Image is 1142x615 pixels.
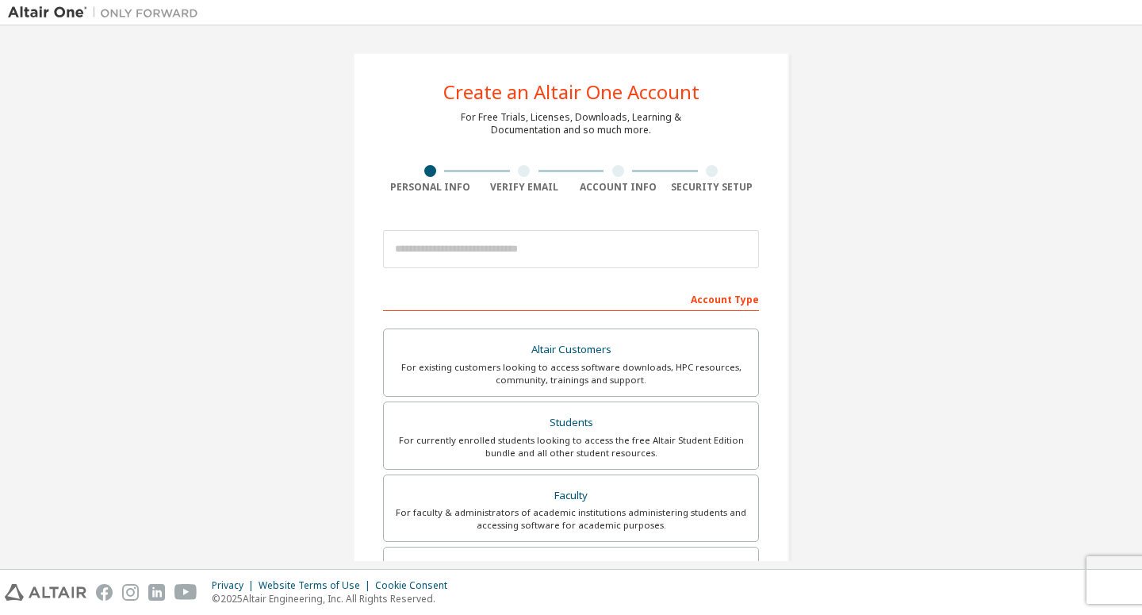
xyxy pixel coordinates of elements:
[122,584,139,601] img: instagram.svg
[212,592,457,605] p: © 2025 Altair Engineering, Inc. All Rights Reserved.
[393,434,749,459] div: For currently enrolled students looking to access the free Altair Student Edition bundle and all ...
[461,111,681,136] div: For Free Trials, Licenses, Downloads, Learning & Documentation and so much more.
[477,181,572,194] div: Verify Email
[5,584,86,601] img: altair_logo.svg
[393,339,749,361] div: Altair Customers
[393,557,749,579] div: Everyone else
[443,83,699,102] div: Create an Altair One Account
[383,181,477,194] div: Personal Info
[148,584,165,601] img: linkedin.svg
[393,506,749,532] div: For faculty & administrators of academic institutions administering students and accessing softwa...
[393,485,749,507] div: Faculty
[259,579,375,592] div: Website Terms of Use
[375,579,457,592] div: Cookie Consent
[393,412,749,434] div: Students
[665,181,760,194] div: Security Setup
[393,361,749,386] div: For existing customers looking to access software downloads, HPC resources, community, trainings ...
[383,286,759,311] div: Account Type
[571,181,665,194] div: Account Info
[174,584,197,601] img: youtube.svg
[212,579,259,592] div: Privacy
[96,584,113,601] img: facebook.svg
[8,5,206,21] img: Altair One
